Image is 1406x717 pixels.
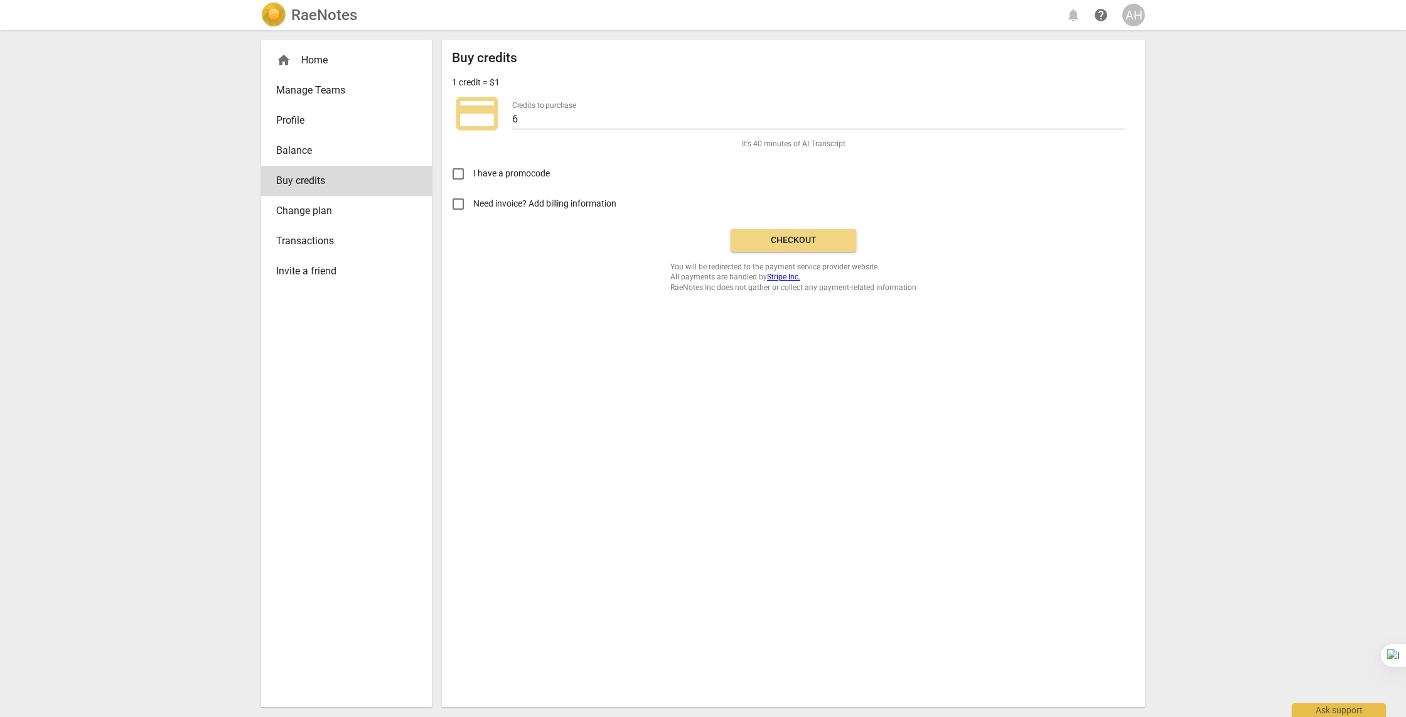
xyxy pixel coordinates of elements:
span: Need invoice? Add billing information [473,197,618,210]
span: It's 40 minutes of AI Transcript [742,139,845,149]
a: Help [1090,4,1112,26]
h2: RaeNotes [291,6,357,24]
a: Transactions [261,226,432,256]
div: Home [276,53,407,68]
span: Buy credits [276,173,407,188]
p: 1 credit = $1 [452,76,500,89]
span: You will be redirected to the payment service provider website. All payments are handled by RaeNo... [670,262,916,293]
div: Ask support [1292,703,1386,717]
a: LogoRaeNotes [261,3,357,28]
div: Home [261,45,432,75]
span: home [276,53,291,68]
a: Profile [261,105,432,136]
h2: Buy credits [452,50,517,66]
span: help [1093,8,1108,23]
span: credit_card [452,89,502,139]
span: Change plan [276,203,407,218]
button: Checkout [731,229,856,252]
label: Credits to purchase [512,102,576,109]
span: Checkout [741,234,846,247]
img: Logo [261,3,286,28]
a: Change plan [261,196,432,226]
span: Manage Teams [276,83,407,98]
span: I have a promocode [473,167,550,180]
span: Profile [276,113,407,128]
span: Balance [276,143,407,158]
span: Invite a friend [276,264,407,279]
a: Stripe Inc. [767,272,800,281]
a: Manage Teams [261,75,432,105]
span: Transactions [276,234,407,249]
button: AH [1122,4,1145,26]
a: Balance [261,136,432,166]
a: Buy credits [261,166,432,196]
a: Invite a friend [261,256,432,286]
